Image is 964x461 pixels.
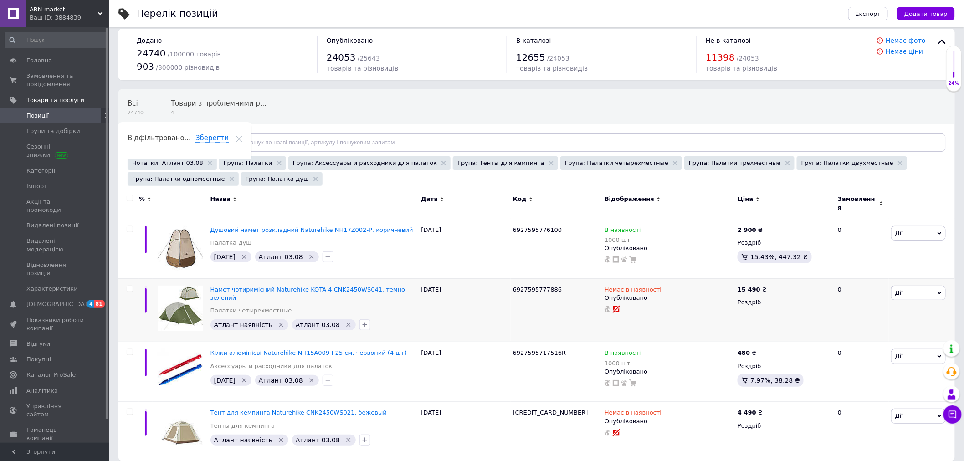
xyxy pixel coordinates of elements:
[895,412,903,419] span: Дії
[308,253,315,261] svg: Видалити мітку
[26,371,76,379] span: Каталог ProSale
[738,195,753,203] span: Ціна
[26,426,84,442] span: Гаманець компанії
[162,90,285,124] div: Товари з проблемними різновидами
[241,377,248,384] svg: Видалити мітку
[421,195,438,203] span: Дата
[895,230,903,236] span: Дії
[605,244,733,252] div: Опубліковано
[26,127,80,135] span: Групи та добірки
[513,349,566,356] span: 6927595717516R
[277,436,285,444] svg: Видалити мітку
[706,37,751,44] span: Не в каталозі
[293,159,437,167] span: Група: Аксессуары и расходники для палаток
[26,402,84,419] span: Управління сайтом
[214,377,236,384] span: [DATE]
[259,253,303,261] span: Атлант 03.08
[246,175,309,183] span: Група: Палатка-душ
[358,55,380,62] span: / 25643
[345,436,352,444] svg: Видалити мітку
[706,52,735,63] span: 11398
[738,239,830,247] div: Роздріб
[128,109,144,116] span: 24740
[214,436,273,444] span: Атлант наявність
[137,9,218,19] div: Перелік позицій
[26,237,84,253] span: Видалені модерацією
[277,321,285,328] svg: Видалити мітку
[943,405,962,424] button: Чат з покупцем
[738,409,763,417] div: ₴
[738,362,830,370] div: Роздріб
[26,261,84,277] span: Відновлення позицій
[26,72,84,88] span: Замовлення та повідомлення
[296,321,340,328] span: Атлант 03.08
[605,409,661,419] span: Немає в наявності
[168,51,221,58] span: / 100000 товарів
[230,133,946,152] input: Пошук по назві позиції, артикулу і пошуковим запитам
[26,355,51,364] span: Покупці
[26,56,52,65] span: Головна
[738,286,767,294] div: ₴
[137,48,166,59] span: 24740
[210,286,407,301] span: Намет чотиримісний Naturehike KOTA 4 CNK2450WS041, темно-зелений
[706,65,777,72] span: товарів та різновидів
[832,219,889,278] div: 0
[26,198,84,214] span: Акції та промокоди
[210,307,292,315] a: Палатки четырехместные
[210,226,413,233] span: Душовий намет розкладний Naturehike NH17Z002-P, коричневий
[738,298,830,307] div: Роздріб
[128,99,138,108] span: Всі
[605,417,733,425] div: Опубліковано
[565,159,669,167] span: Група: Палатки четырехместные
[605,286,661,296] span: Немає в наявності
[26,167,55,175] span: Категорії
[128,134,191,142] span: Відфільтровано...
[513,409,588,416] span: [CREDIT_CARD_NUMBER]
[26,182,47,190] span: Імпорт
[308,377,315,384] svg: Видалити мітку
[832,342,889,402] div: 0
[195,134,229,143] span: Зберегти
[897,7,955,20] button: Додати товар
[832,278,889,342] div: 0
[137,61,154,72] span: 903
[516,52,545,63] span: 12655
[210,409,387,416] a: Тент для кемпинга Naturehike CNK2450WS021, бежевый
[224,159,272,167] span: Група: Палатки
[513,195,527,203] span: Код
[605,360,641,367] div: 1000 шт.
[210,362,333,370] a: Аксессуары и расходники для палаток
[210,239,252,247] a: Палатка-душ
[26,96,84,104] span: Товари та послуги
[605,236,641,243] div: 1000 шт.
[947,80,961,87] div: 24%
[345,321,352,328] svg: Видалити мітку
[158,409,203,454] img: Тент для кемпинга Naturehike CNK2450WS021, бежевый
[737,55,759,62] span: / 24053
[419,219,511,278] div: [DATE]
[156,64,220,71] span: / 300000 різновидів
[26,300,94,308] span: [DEMOGRAPHIC_DATA]
[856,10,881,17] span: Експорт
[26,316,84,333] span: Показники роботи компанії
[214,321,273,328] span: Атлант наявність
[801,159,893,167] span: Група: Палатки двухместные
[513,226,562,233] span: 6927595776100
[419,342,511,402] div: [DATE]
[87,300,94,308] span: 4
[327,65,398,72] span: товарів та різновидів
[241,253,248,261] svg: Видалити мітку
[30,14,109,22] div: Ваш ID: 3884839
[30,5,98,14] span: ABN market
[137,37,162,44] span: Додано
[738,286,760,293] b: 15 490
[886,48,923,55] a: Немає ціни
[210,422,275,430] a: Тенты для кемпинга
[738,349,756,357] div: ₴
[26,221,79,230] span: Видалені позиції
[26,143,84,159] span: Сезонні знижки
[139,195,145,203] span: %
[210,195,231,203] span: Назва
[327,52,356,63] span: 24053
[158,286,203,331] img: Намет чотиримісний Naturehike KOTA 4 CNK2450WS041, темно-зелений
